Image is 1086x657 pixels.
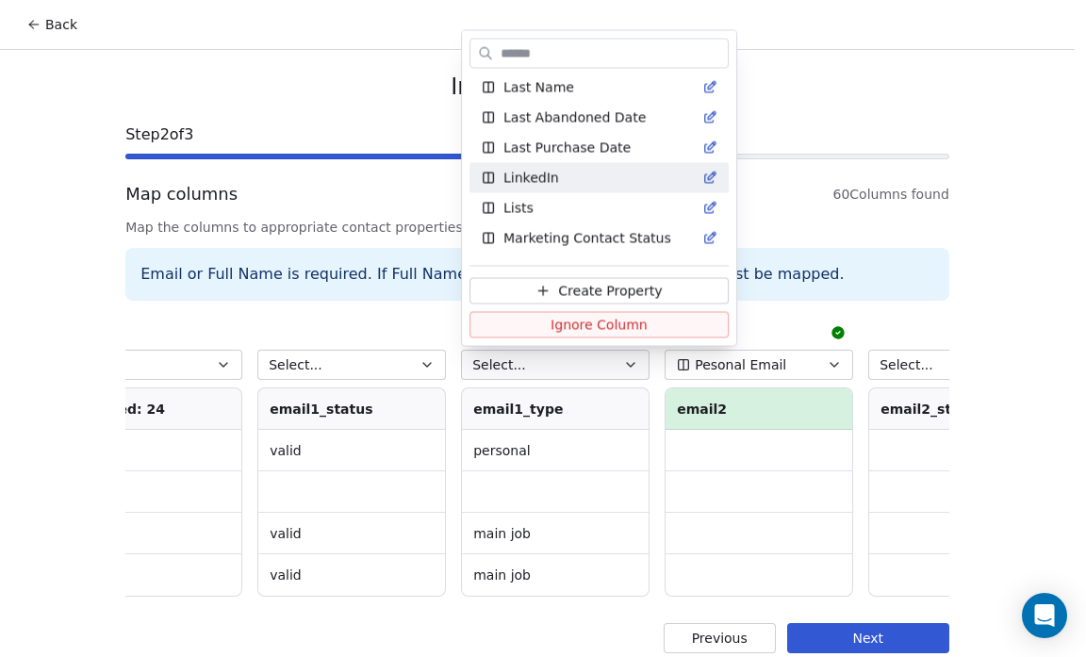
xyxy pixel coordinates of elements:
span: Ignore Column [551,316,648,335]
span: Last Purchase Date [503,138,631,156]
span: Last Name [503,77,574,96]
button: Ignore Column [469,312,729,338]
span: Create Property [558,282,662,301]
span: Lists [503,198,534,217]
button: Create Property [469,278,729,304]
span: Last Abandoned Date [503,107,646,126]
span: LinkedIn [503,168,559,187]
span: Marketing Contact Status [503,228,671,247]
